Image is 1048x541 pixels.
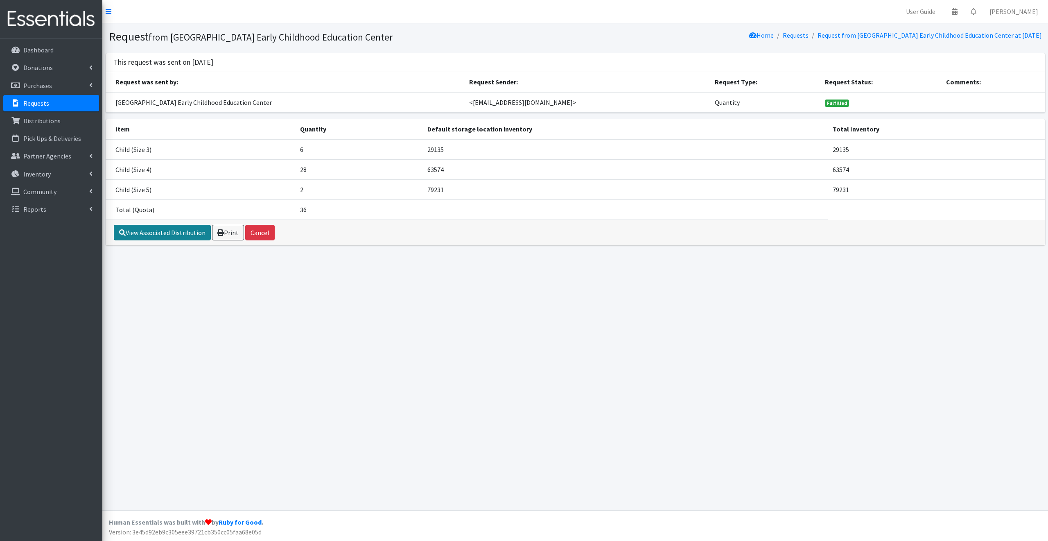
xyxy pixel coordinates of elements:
a: Requests [3,95,99,111]
span: Version: 3e45d92eb9c305eee39721cb350cc05faa68e05d [109,528,262,536]
a: Home [749,31,774,39]
a: User Guide [899,3,942,20]
td: 63574 [828,159,1045,179]
th: Request Type: [710,72,820,92]
td: <[EMAIL_ADDRESS][DOMAIN_NAME]> [464,92,710,113]
h1: Request [109,29,572,44]
td: Child (Size 3) [106,139,295,160]
a: Distributions [3,113,99,129]
button: Cancel [245,225,275,240]
td: 28 [295,159,422,179]
p: Dashboard [23,46,54,54]
p: Donations [23,63,53,72]
td: Child (Size 4) [106,159,295,179]
a: View Associated Distribution [114,225,211,240]
th: Quantity [295,119,422,139]
a: Print [212,225,244,240]
a: Dashboard [3,42,99,58]
p: Purchases [23,81,52,90]
p: Reports [23,205,46,213]
p: Distributions [23,117,61,125]
td: 29135 [828,139,1045,160]
p: Partner Agencies [23,152,71,160]
th: Total Inventory [828,119,1045,139]
a: Requests [783,31,809,39]
p: Pick Ups & Deliveries [23,134,81,143]
p: Requests [23,99,49,107]
th: Comments: [941,72,1045,92]
a: Reports [3,201,99,217]
a: Request from [GEOGRAPHIC_DATA] Early Childhood Education Center at [DATE] [818,31,1042,39]
a: Pick Ups & Deliveries [3,130,99,147]
a: Purchases [3,77,99,94]
a: [PERSON_NAME] [983,3,1045,20]
a: Donations [3,59,99,76]
td: 6 [295,139,422,160]
th: Request was sent by: [106,72,465,92]
td: 36 [295,199,422,220]
a: Ruby for Good [219,518,262,526]
a: Inventory [3,166,99,182]
td: 79231 [828,179,1045,199]
span: Fulfilled [825,100,849,107]
td: [GEOGRAPHIC_DATA] Early Childhood Education Center [106,92,465,113]
td: Quantity [710,92,820,113]
a: Community [3,183,99,200]
th: Request Sender: [464,72,710,92]
img: HumanEssentials [3,5,99,33]
small: from [GEOGRAPHIC_DATA] Early Childhood Education Center [149,31,393,43]
td: 29135 [422,139,828,160]
td: Total (Quota) [106,199,295,220]
th: Request Status: [820,72,941,92]
p: Inventory [23,170,51,178]
th: Default storage location inventory [422,119,828,139]
th: Item [106,119,295,139]
p: Community [23,188,56,196]
td: 2 [295,179,422,199]
a: Partner Agencies [3,148,99,164]
h3: This request was sent on [DATE] [114,58,213,67]
strong: Human Essentials was built with by . [109,518,263,526]
td: 79231 [422,179,828,199]
td: 63574 [422,159,828,179]
td: Child (Size 5) [106,179,295,199]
